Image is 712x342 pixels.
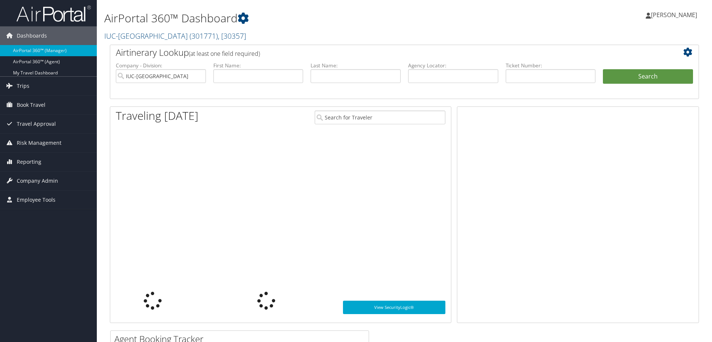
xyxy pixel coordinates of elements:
[506,62,596,69] label: Ticket Number:
[17,191,55,209] span: Employee Tools
[189,49,260,58] span: (at least one field required)
[190,31,218,41] span: ( 301771 )
[17,115,56,133] span: Travel Approval
[17,153,41,171] span: Reporting
[16,5,91,22] img: airportal-logo.png
[17,96,45,114] span: Book Travel
[17,134,61,152] span: Risk Management
[116,46,644,59] h2: Airtinerary Lookup
[17,172,58,190] span: Company Admin
[315,111,445,124] input: Search for Traveler
[17,77,29,95] span: Trips
[116,62,206,69] label: Company - Division:
[116,108,198,124] h1: Traveling [DATE]
[651,11,697,19] span: [PERSON_NAME]
[603,69,693,84] button: Search
[343,301,445,314] a: View SecurityLogic®
[646,4,705,26] a: [PERSON_NAME]
[104,31,246,41] a: IUC-[GEOGRAPHIC_DATA]
[104,10,505,26] h1: AirPortal 360™ Dashboard
[213,62,303,69] label: First Name:
[311,62,401,69] label: Last Name:
[218,31,246,41] span: , [ 30357 ]
[408,62,498,69] label: Agency Locator:
[17,26,47,45] span: Dashboards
